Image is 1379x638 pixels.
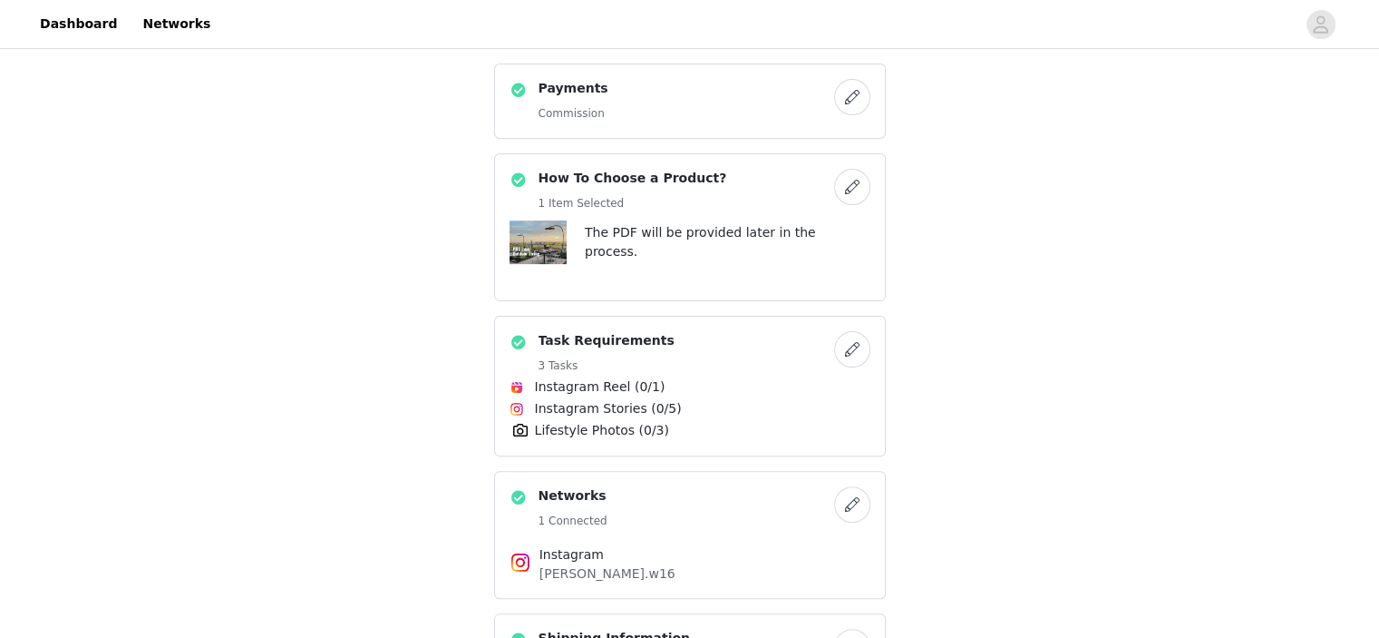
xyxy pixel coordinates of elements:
[539,169,727,188] h4: How To Choose a Product?
[539,195,727,211] h5: 1 Item Selected
[494,316,886,456] div: Task Requirements
[535,399,682,418] span: Instagram Stories (0/5)
[494,64,886,139] div: Payments
[539,486,607,505] h4: Networks
[539,564,840,584] p: [PERSON_NAME].w16
[539,545,840,564] h4: Instagram
[510,402,524,417] img: Instagram Icon
[539,331,675,350] h4: Task Requirements
[539,358,675,374] h5: 3 Tasks
[539,105,608,122] h5: Commission
[1312,10,1329,39] div: avatar
[509,221,567,264] img: The PDF will be provided later in the process.
[510,380,524,395] img: Instagram Reels Icon
[510,552,531,574] img: Instagram Icon
[585,223,870,261] h4: The PDF will be provided later in the process.
[539,79,608,98] h4: Payments
[539,513,607,529] h5: 1 Connected
[131,4,221,44] a: Networks
[29,4,128,44] a: Dashboard
[535,421,669,440] span: Lifestyle Photos (0/3)
[535,378,665,397] span: Instagram Reel (0/1)
[494,471,886,599] div: Networks
[494,153,886,301] div: How To Choose a Product?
